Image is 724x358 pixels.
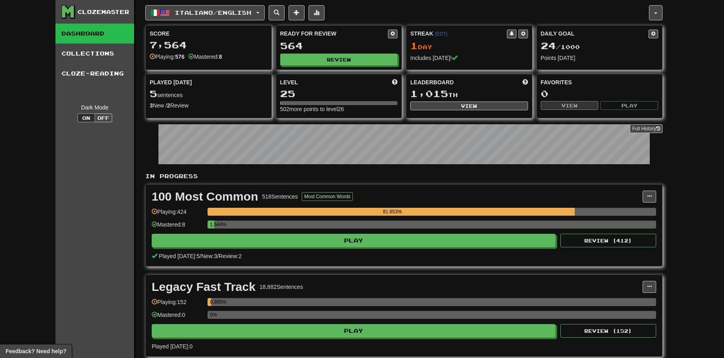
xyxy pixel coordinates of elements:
div: Playing: [150,53,184,61]
strong: 576 [175,54,184,60]
button: View [541,101,599,110]
div: 7,564 [150,40,267,50]
div: th [410,89,528,99]
div: 502 more points to level 26 [280,105,398,113]
a: Dashboard [55,24,134,44]
div: sentences [150,89,267,99]
div: 0.805% [210,298,211,306]
span: / [217,253,219,259]
button: Off [95,113,112,122]
div: Favorites [541,78,659,86]
div: 100 Most Common [152,191,258,203]
div: Dark Mode [61,103,128,111]
button: Review (412) [560,234,656,247]
button: Review [280,54,398,66]
div: 25 [280,89,398,99]
div: Ready for Review [280,30,388,38]
button: On [77,113,95,122]
strong: 2 [167,102,170,109]
div: Includes [DATE]! [410,54,528,62]
span: Played [DATE]: 5 [159,253,200,259]
a: (EDT) [435,31,447,37]
div: New / Review [150,101,267,109]
div: Clozemaster [77,8,129,16]
button: View [410,101,528,110]
span: New: 3 [201,253,217,259]
button: Italiano/English [145,5,265,20]
a: Collections [55,44,134,64]
button: Most Common Words [302,192,353,201]
button: Play [152,324,556,338]
div: Mastered: 8 [152,221,204,234]
strong: 8 [219,54,222,60]
span: / 1000 [541,44,580,50]
span: Open feedback widget [6,347,66,355]
div: Score [150,30,267,38]
div: 518 Sentences [262,193,298,201]
span: 1,015 [410,88,448,99]
span: Played [DATE] [150,78,192,86]
button: Search sentences [269,5,285,20]
span: Played [DATE]: 0 [152,343,192,350]
button: Add sentence to collection [289,5,305,20]
button: Review (152) [560,324,656,338]
span: Score more points to level up [392,78,398,86]
span: Leaderboard [410,78,454,86]
a: Full History [630,124,663,133]
div: Day [410,41,528,51]
button: Play [152,234,556,247]
span: Level [280,78,298,86]
span: Review: 2 [219,253,242,259]
a: Cloze-Reading [55,64,134,84]
div: Legacy Fast Track [152,281,255,293]
strong: 3 [150,102,153,109]
div: Points [DATE] [541,54,659,62]
div: Mastered: [188,53,222,61]
p: In Progress [145,172,663,180]
div: Playing: 424 [152,208,204,221]
span: 5 [150,88,157,99]
span: Italiano / English [175,9,251,16]
div: 18,882 Sentences [259,283,303,291]
div: Mastered: 0 [152,311,204,324]
div: Streak [410,30,507,38]
div: 0 [541,89,659,99]
span: 1 [410,40,418,51]
div: 81.853% [210,208,575,216]
div: 1.544% [210,221,214,229]
div: 564 [280,41,398,51]
div: Playing: 152 [152,298,204,311]
span: / [200,253,201,259]
span: This week in points, UTC [522,78,528,86]
button: Play [600,101,658,110]
div: Daily Goal [541,30,649,38]
button: More stats [309,5,324,20]
span: 24 [541,40,556,51]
